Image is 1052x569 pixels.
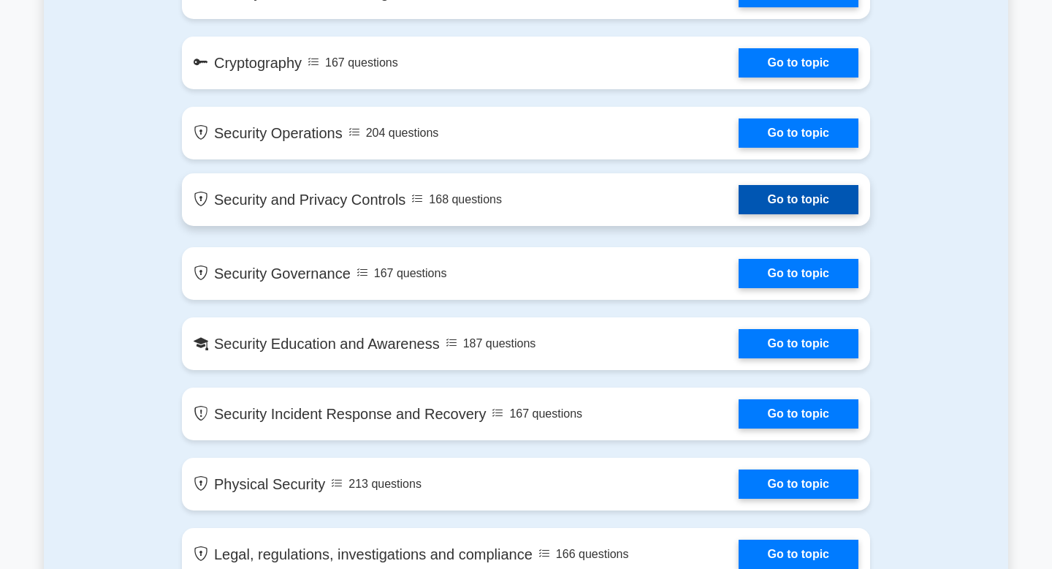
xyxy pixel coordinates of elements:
[739,329,858,358] a: Go to topic
[739,118,858,148] a: Go to topic
[739,470,858,499] a: Go to topic
[739,48,858,78] a: Go to topic
[739,399,858,429] a: Go to topic
[739,185,858,214] a: Go to topic
[739,540,858,569] a: Go to topic
[739,259,858,288] a: Go to topic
